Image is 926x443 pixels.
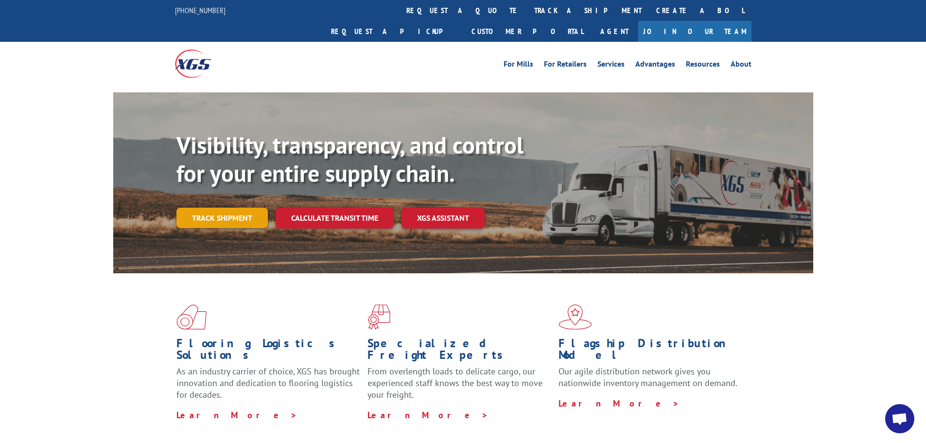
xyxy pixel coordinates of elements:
[175,5,226,15] a: [PHONE_NUMBER]
[504,60,533,71] a: For Mills
[597,60,625,71] a: Services
[731,60,751,71] a: About
[367,337,551,366] h1: Specialized Freight Experts
[544,60,587,71] a: For Retailers
[367,409,489,421] a: Learn More >
[559,304,592,330] img: xgs-icon-flagship-distribution-model-red
[686,60,720,71] a: Resources
[176,409,297,421] a: Learn More >
[324,21,464,42] a: Request a pickup
[638,21,751,42] a: Join Our Team
[176,130,524,188] b: Visibility, transparency, and control for your entire supply chain.
[176,208,268,228] a: Track shipment
[559,398,680,409] a: Learn More >
[176,366,360,400] span: As an industry carrier of choice, XGS has brought innovation and dedication to flooring logistics...
[559,366,737,389] span: Our agile distribution network gives you nationwide inventory management on demand.
[464,21,591,42] a: Customer Portal
[591,21,638,42] a: Agent
[402,208,485,229] a: XGS ASSISTANT
[635,60,675,71] a: Advantages
[559,337,742,366] h1: Flagship Distribution Model
[885,404,914,433] div: Open chat
[176,337,360,366] h1: Flooring Logistics Solutions
[176,304,207,330] img: xgs-icon-total-supply-chain-intelligence-red
[367,304,390,330] img: xgs-icon-focused-on-flooring-red
[276,208,394,229] a: Calculate transit time
[367,366,551,409] p: From overlength loads to delicate cargo, our experienced staff knows the best way to move your fr...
